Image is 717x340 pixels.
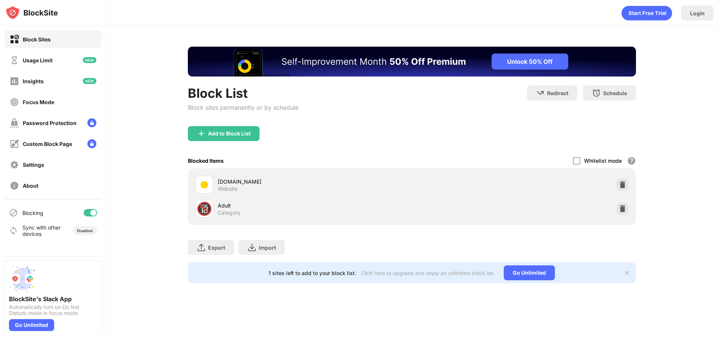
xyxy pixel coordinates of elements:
[9,304,97,316] div: Automatically turn on Do Not Disturb mode in focus mode
[208,244,225,251] div: Export
[584,157,622,164] div: Whitelist mode
[5,5,58,20] img: logo-blocksite.svg
[10,35,19,44] img: block-on.svg
[23,99,54,105] div: Focus Mode
[22,210,43,216] div: Blocking
[10,56,19,65] img: time-usage-off.svg
[218,202,412,209] div: Adult
[23,183,38,189] div: About
[10,77,19,86] img: insights-off.svg
[196,201,212,216] div: 🔞
[269,270,356,276] div: 1 sites left to add to your block list.
[23,141,72,147] div: Custom Block Page
[361,270,495,276] div: Click here to upgrade and enjoy an unlimited block list.
[10,160,19,169] img: settings-off.svg
[690,10,705,16] div: Login
[87,139,96,148] img: lock-menu.svg
[23,120,77,126] div: Password Protection
[9,265,36,292] img: push-slack.svg
[218,209,240,216] div: Category
[10,139,19,149] img: customize-block-page-off.svg
[10,118,19,128] img: password-protection-off.svg
[188,157,224,164] div: Blocked Items
[10,181,19,190] img: about-off.svg
[188,47,636,77] iframe: Banner
[23,36,51,43] div: Block Sites
[22,224,61,237] div: Sync with other devices
[547,90,568,96] div: Redirect
[504,265,555,280] div: Go Unlimited
[77,228,93,233] div: Disabled
[603,90,627,96] div: Schedule
[218,178,412,185] div: [DOMAIN_NAME]
[621,6,672,21] div: animation
[200,180,209,189] img: favicons
[10,97,19,107] img: focus-off.svg
[9,319,54,331] div: Go Unlimited
[259,244,276,251] div: Import
[23,162,44,168] div: Settings
[9,226,18,235] img: sync-icon.svg
[208,131,251,137] div: Add to Block List
[83,78,96,84] img: new-icon.svg
[87,118,96,127] img: lock-menu.svg
[624,270,630,276] img: x-button.svg
[9,208,18,217] img: blocking-icon.svg
[218,185,238,192] div: Website
[188,85,298,101] div: Block List
[23,78,44,84] div: Insights
[23,57,53,63] div: Usage Limit
[188,104,298,111] div: Block sites permanently or by schedule
[9,295,97,303] div: BlockSite's Slack App
[83,57,96,63] img: new-icon.svg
